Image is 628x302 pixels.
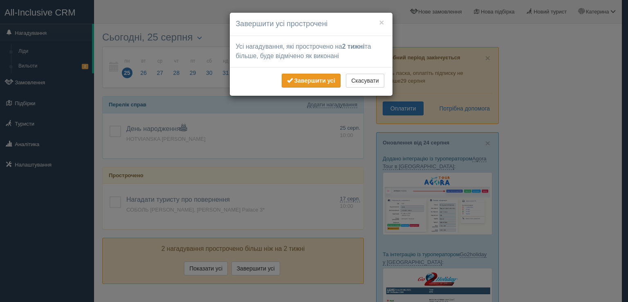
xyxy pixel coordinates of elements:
[294,77,335,84] b: Завершити усі
[342,43,365,50] span: 2 тижні
[282,74,341,88] button: Завершити усі
[379,18,384,27] button: ×
[346,74,384,88] button: Скасувати
[230,36,392,67] div: Усі нагадування, які прострочено на та більше, буде відмічено як виконані
[236,19,386,29] h4: Завершити усі прострочені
